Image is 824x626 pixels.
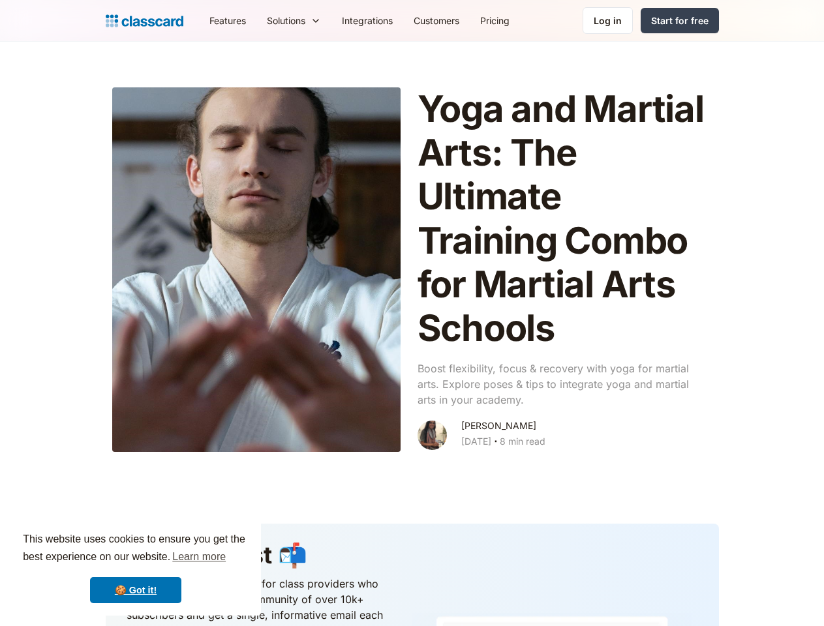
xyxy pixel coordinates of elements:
[267,14,305,27] div: Solutions
[90,577,181,603] a: dismiss cookie message
[331,6,403,35] a: Integrations
[106,81,719,458] a: Yoga and Martial Arts: The Ultimate Training Combo for Martial Arts SchoolsBoost flexibility, foc...
[418,87,706,350] h1: Yoga and Martial Arts: The Ultimate Training Combo for Martial Arts Schools
[583,7,633,34] a: Log in
[461,418,536,434] div: [PERSON_NAME]
[256,6,331,35] div: Solutions
[470,6,520,35] a: Pricing
[461,434,491,449] div: [DATE]
[500,434,545,449] div: 8 min read
[10,519,261,616] div: cookieconsent
[641,8,719,33] a: Start for free
[594,14,622,27] div: Log in
[199,6,256,35] a: Features
[418,361,706,408] p: Boost flexibility, focus & recovery with yoga for martial arts. Explore poses & tips to integrate...
[491,434,500,452] div: ‧
[403,6,470,35] a: Customers
[23,531,249,567] span: This website uses cookies to ensure you get the best experience on our website.
[651,14,709,27] div: Start for free
[106,12,183,30] a: home
[170,547,228,567] a: learn more about cookies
